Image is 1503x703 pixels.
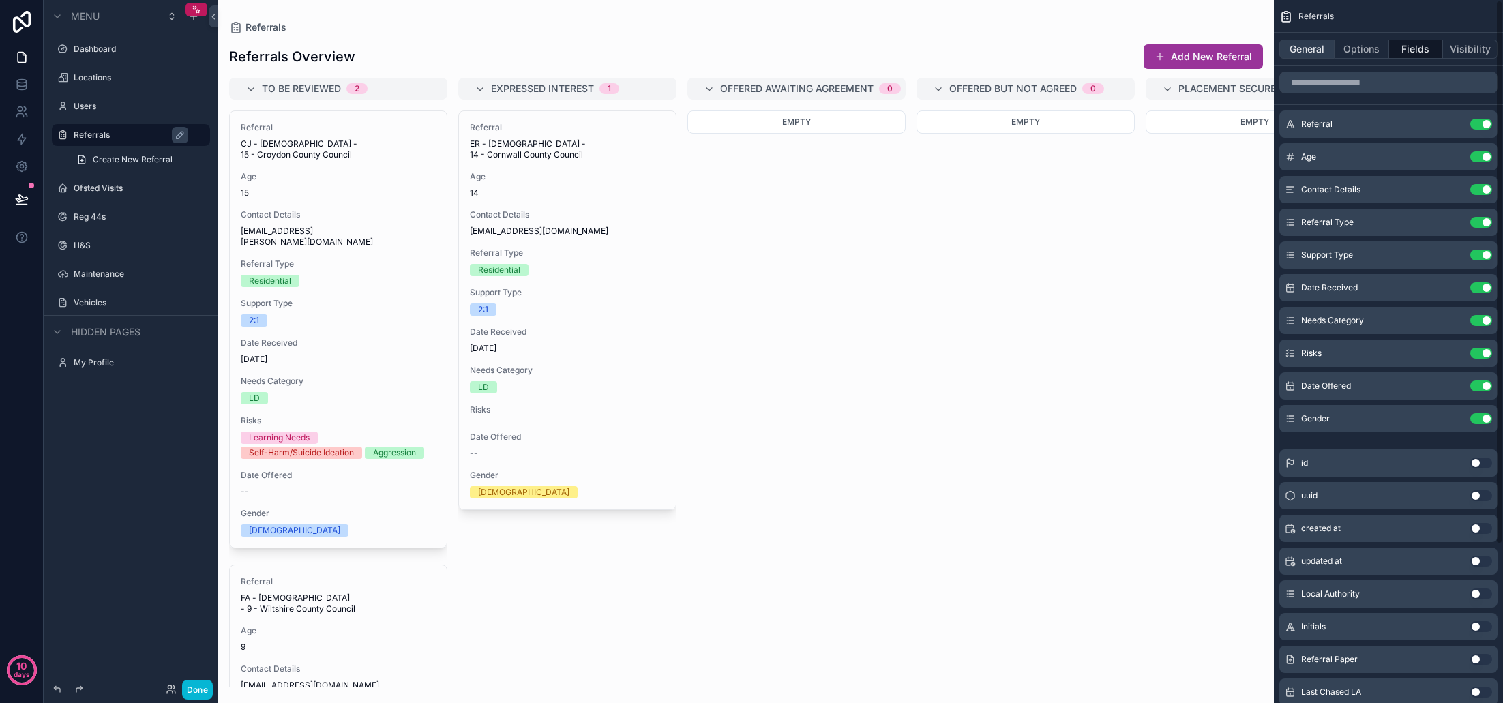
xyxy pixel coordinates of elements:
[1301,217,1354,228] span: Referral Type
[229,20,286,34] a: Referrals
[470,171,665,182] span: Age
[241,642,436,653] span: 9
[249,524,340,537] div: [DEMOGRAPHIC_DATA]
[1443,40,1498,59] button: Visibility
[355,83,359,94] div: 2
[470,470,665,481] span: Gender
[470,327,665,338] span: Date Received
[241,171,436,182] span: Age
[1301,654,1358,665] span: Referral Paper
[478,303,488,316] div: 2:1
[1301,458,1308,468] span: id
[887,83,893,94] div: 0
[249,432,310,444] div: Learning Needs
[249,314,259,327] div: 2:1
[470,448,478,459] span: --
[241,298,436,309] span: Support Type
[74,297,207,308] label: Vehicles
[782,117,811,127] span: Empty
[241,593,436,614] span: FA - [DEMOGRAPHIC_DATA] - 9 - Wiltshire County Council
[470,365,665,376] span: Needs Category
[245,20,286,34] span: Referrals
[1301,490,1318,501] span: uuid
[1301,282,1358,293] span: Date Received
[1090,83,1096,94] div: 0
[1298,11,1334,22] span: Referrals
[478,381,489,393] div: LD
[1301,556,1342,567] span: updated at
[241,576,436,587] span: Referral
[68,149,210,170] a: Create New Referral
[470,226,665,237] span: [EMAIL_ADDRESS][DOMAIN_NAME]
[74,44,207,55] label: Dashboard
[74,183,207,194] label: Ofsted Visits
[1144,44,1263,69] button: Add New Referral
[74,240,207,251] label: H&S
[262,82,341,95] span: To Be Reviewed
[241,376,436,387] span: Needs Category
[470,248,665,258] span: Referral Type
[74,130,202,140] label: Referrals
[1240,117,1269,127] span: Empty
[241,354,436,365] span: [DATE]
[241,680,436,702] span: [EMAIL_ADDRESS][DOMAIN_NAME] Password: [SECURITY_DATA]
[229,47,355,66] h1: Referrals Overview
[241,508,436,519] span: Gender
[470,209,665,220] span: Contact Details
[1301,184,1360,195] span: Contact Details
[470,432,665,443] span: Date Offered
[241,663,436,674] span: Contact Details
[74,269,207,280] a: Maintenance
[470,404,665,415] span: Risks
[249,447,354,459] div: Self-Harm/Suicide Ideation
[241,470,436,481] span: Date Offered
[241,122,436,133] span: Referral
[241,338,436,348] span: Date Received
[74,72,207,83] a: Locations
[1335,40,1389,59] button: Options
[458,110,676,510] a: ReferralER - [DEMOGRAPHIC_DATA] - 14 - Cornwall County CouncilAge14Contact Details[EMAIL_ADDRESS]...
[74,101,207,112] label: Users
[1301,621,1326,632] span: Initials
[241,188,436,198] span: 15
[241,486,249,497] span: --
[249,275,291,287] div: Residential
[720,82,874,95] span: Offered Awaiting Agreement
[74,211,207,222] label: Reg 44s
[1279,40,1335,59] button: General
[1301,413,1330,424] span: Gender
[470,122,665,133] span: Referral
[1301,523,1341,534] span: created at
[1301,151,1316,162] span: Age
[608,83,611,94] div: 1
[1301,588,1360,599] span: Local Authority
[229,110,447,548] a: ReferralCJ - [DEMOGRAPHIC_DATA] - 15 - Croydon County CouncilAge15Contact Details[EMAIL_ADDRESS][...
[241,415,436,426] span: Risks
[16,659,27,673] p: 10
[14,665,30,684] p: days
[241,138,436,160] span: CJ - [DEMOGRAPHIC_DATA] - 15 - Croydon County Council
[241,258,436,269] span: Referral Type
[71,325,140,339] span: Hidden pages
[241,209,436,220] span: Contact Details
[241,226,436,248] span: [EMAIL_ADDRESS][PERSON_NAME][DOMAIN_NAME]
[470,188,665,198] span: 14
[949,82,1077,95] span: Offered But Not Agreed
[249,392,260,404] div: LD
[1301,380,1351,391] span: Date Offered
[491,82,594,95] span: Expressed Interest
[93,154,173,165] span: Create New Referral
[470,343,665,354] span: [DATE]
[74,357,207,368] label: My Profile
[1389,40,1444,59] button: Fields
[182,680,213,700] button: Done
[241,625,436,636] span: Age
[1178,82,1283,95] span: Placement Secured
[373,447,416,459] div: Aggression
